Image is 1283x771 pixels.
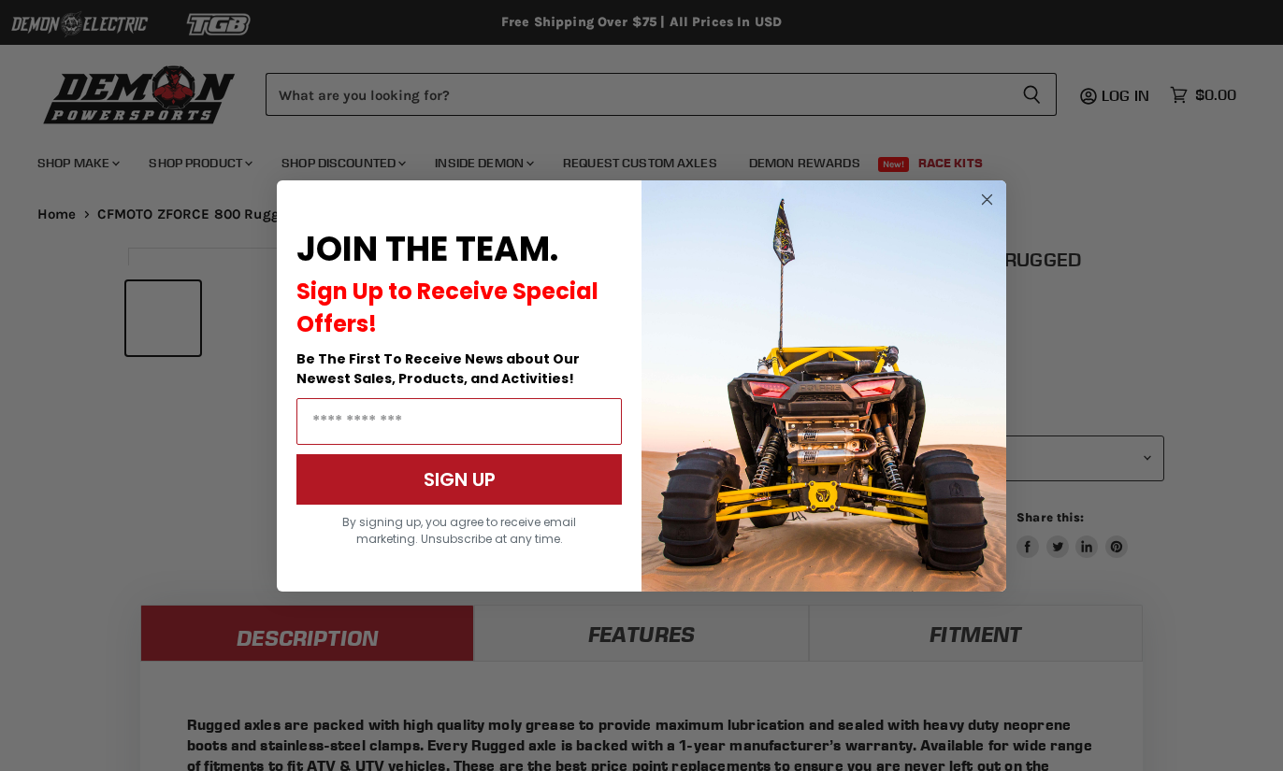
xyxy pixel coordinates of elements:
[296,350,580,388] span: Be The First To Receive News about Our Newest Sales, Products, and Activities!
[296,398,622,445] input: Email Address
[296,276,598,339] span: Sign Up to Receive Special Offers!
[975,188,999,211] button: Close dialog
[296,225,558,273] span: JOIN THE TEAM.
[641,180,1006,592] img: a9095488-b6e7-41ba-879d-588abfab540b.jpeg
[342,514,576,547] span: By signing up, you agree to receive email marketing. Unsubscribe at any time.
[296,454,622,505] button: SIGN UP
